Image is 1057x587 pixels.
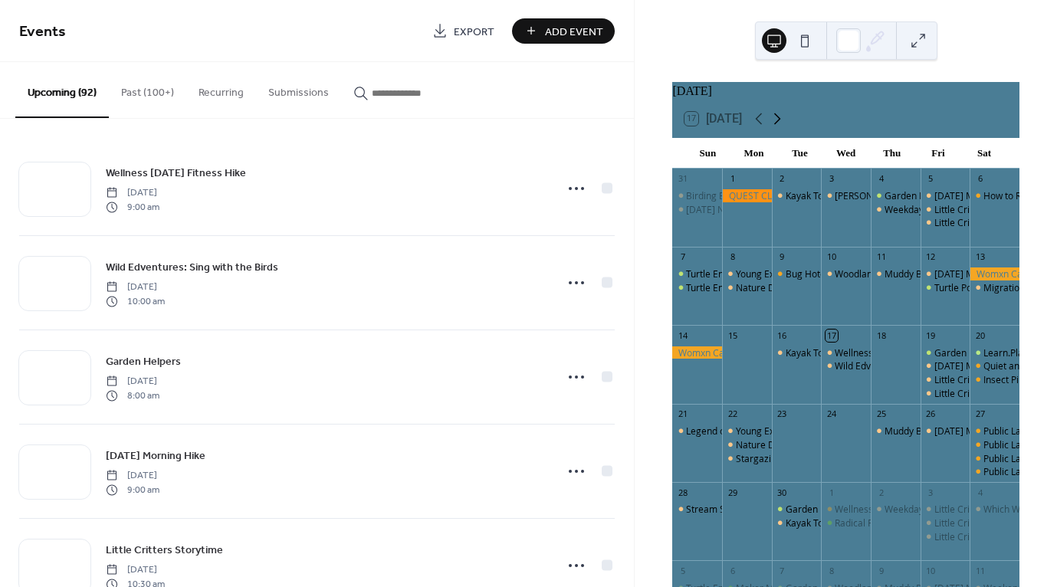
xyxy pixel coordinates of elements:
[934,216,1033,229] div: Little Critters Storytime
[934,203,1033,216] div: Little Critters Storytime
[672,82,1019,100] div: [DATE]
[835,267,971,280] div: Woodland Wanders - Roly Polies
[921,516,970,530] div: Little Critters Storytime
[19,17,66,47] span: Events
[786,516,939,530] div: Kayak Tour on [GEOGRAPHIC_DATA]
[934,530,1033,543] div: Little Critters Storytime
[109,62,186,116] button: Past (100+)
[826,408,837,420] div: 24
[921,216,970,229] div: Little Critters Storytime
[974,173,986,185] div: 6
[736,281,871,294] div: Nature Detectives: Tree Kitchen
[772,503,822,516] div: Garden Helpers
[106,541,223,559] a: Little Critters Storytime
[772,516,822,530] div: Kayak Tour on Mountain Island Lake
[15,62,109,118] button: Upcoming (92)
[974,565,986,576] div: 11
[921,203,970,216] div: Little Critters Storytime
[921,530,970,543] div: Little Critters Storytime
[106,258,278,276] a: Wild Edventures: Sing with the Birds
[921,359,970,372] div: Friday Morning Hike
[974,251,986,263] div: 13
[970,465,1019,478] div: Public Lands Pictures: Quest Outdoor Film Fest
[871,203,921,216] div: Weekday Getaway: South Mountain State Park
[677,330,688,341] div: 14
[885,189,953,202] div: Garden Helpers
[672,203,722,216] div: Sunday Nature Seekers: Beechwood Exploration
[106,543,223,559] span: Little Critters Storytime
[421,18,506,44] a: Export
[921,346,970,359] div: Garden Helpers
[106,166,246,182] span: Wellness [DATE] Fitness Hike
[921,387,970,400] div: Little Critters Storytime
[875,251,887,263] div: 11
[934,189,1023,202] div: [DATE] Morning Hike
[974,487,986,498] div: 4
[727,487,738,498] div: 29
[970,425,1019,438] div: Public Lands Day Trip: Stone Mountain
[835,346,958,359] div: Wellness [DATE] Fitness Hike
[777,138,823,169] div: Tue
[970,438,1019,451] div: Public Lands Day -Wild Lands
[925,565,937,576] div: 10
[934,373,1033,386] div: Little Critters Storytime
[821,189,871,202] div: Latta Seniors Kayak Tour
[776,565,788,576] div: 7
[672,425,722,438] div: Legend of Johnny Appleseed
[722,438,772,451] div: Nature Detectives: Johnny Appleseed Exploration
[915,138,961,169] div: Fri
[722,425,772,438] div: Young Explorers: Johnny Appleseed Exploration
[106,354,181,370] span: Garden Helpers
[974,330,986,341] div: 20
[823,138,869,169] div: Wed
[186,62,256,116] button: Recurring
[875,173,887,185] div: 4
[821,359,871,372] div: Wild Edventures: Sing with the Birds
[677,565,688,576] div: 5
[970,189,1019,202] div: How to Relax in Nature
[925,251,937,263] div: 12
[727,173,738,185] div: 1
[921,189,970,202] div: Friday Morning Hike
[921,373,970,386] div: Little Critters Storytime
[106,447,205,464] a: [DATE] Morning Hike
[821,516,871,530] div: Radical Raccoons - Drop-In
[106,186,159,200] span: [DATE]
[826,487,837,498] div: 1
[970,346,1019,359] div: Learn.Play.Explore - Drop-In
[727,330,738,341] div: 15
[921,281,970,294] div: Turtle Power Hour - Drop-In
[970,503,1019,516] div: Which Way? Map-reading for kids
[974,408,986,420] div: 27
[921,503,970,516] div: Little Critters Storytime
[786,189,939,202] div: Kayak Tour on [GEOGRAPHIC_DATA]
[772,346,822,359] div: Kayak Tour on Mountain Island Lake
[106,389,159,402] span: 8:00 am
[672,267,722,280] div: Turtle Encounters - Drop-In
[106,563,165,577] span: [DATE]
[934,267,1023,280] div: [DATE] Morning Hike
[677,251,688,263] div: 7
[875,330,887,341] div: 18
[106,448,205,464] span: [DATE] Morning Hike
[925,487,937,498] div: 3
[106,164,246,182] a: Wellness [DATE] Fitness Hike
[925,173,937,185] div: 5
[545,24,603,40] span: Add Event
[934,359,1023,372] div: [DATE] Morning Hike
[686,189,747,202] div: Birding Basics
[727,251,738,263] div: 8
[106,375,159,389] span: [DATE]
[871,503,921,516] div: Weekday Getaway: Crowders Mountain State Park
[672,346,722,359] div: Womxn Camping Trip
[835,503,958,516] div: Wellness [DATE] Fitness Hike
[875,565,887,576] div: 9
[512,18,615,44] a: Add Event
[934,516,1033,530] div: Little Critters Storytime
[934,503,1033,516] div: Little Critters Storytime
[772,267,822,280] div: Bug Hotel Builders
[934,387,1033,400] div: Little Critters Storytime
[871,425,921,438] div: Muddy Boots
[722,281,772,294] div: Nature Detectives: Tree Kitchen
[686,425,803,438] div: Legend of [PERSON_NAME]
